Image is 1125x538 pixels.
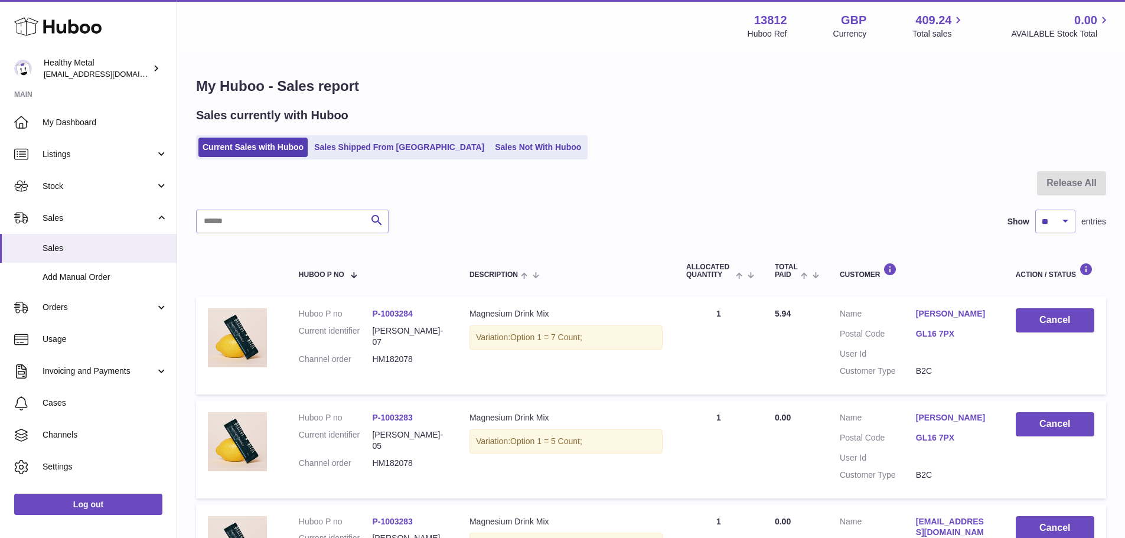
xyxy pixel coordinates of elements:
[372,309,413,318] a: P-1003284
[43,149,155,160] span: Listings
[686,263,733,279] span: ALLOCATED Quantity
[14,60,32,77] img: internalAdmin-13812@internal.huboo.com
[43,397,168,409] span: Cases
[299,412,373,423] dt: Huboo P no
[916,366,992,377] dd: B2C
[43,366,155,377] span: Invoicing and Payments
[840,366,916,377] dt: Customer Type
[775,263,798,279] span: Total paid
[916,432,992,444] a: GL16 7PX
[372,413,413,422] a: P-1003283
[469,325,663,350] div: Variation:
[372,354,446,365] dd: HM182078
[372,429,446,452] dd: [PERSON_NAME]-05
[1016,263,1094,279] div: Action / Status
[510,436,582,446] span: Option 1 = 5 Count;
[299,429,373,452] dt: Current identifier
[196,107,348,123] h2: Sales currently with Huboo
[916,412,992,423] a: [PERSON_NAME]
[44,69,174,79] span: [EMAIL_ADDRESS][DOMAIN_NAME]
[912,12,965,40] a: 409.24 Total sales
[43,302,155,313] span: Orders
[43,181,155,192] span: Stock
[299,308,373,319] dt: Huboo P no
[14,494,162,515] a: Log out
[1016,412,1094,436] button: Cancel
[299,325,373,348] dt: Current identifier
[1081,216,1106,227] span: entries
[916,308,992,319] a: [PERSON_NAME]
[840,452,916,464] dt: User Id
[912,28,965,40] span: Total sales
[915,12,951,28] span: 409.24
[372,325,446,348] dd: [PERSON_NAME]-07
[1016,308,1094,332] button: Cancel
[840,412,916,426] dt: Name
[208,412,267,471] img: Product_31.jpg
[469,516,663,527] div: Magnesium Drink Mix
[43,117,168,128] span: My Dashboard
[510,332,582,342] span: Option 1 = 7 Count;
[1007,216,1029,227] label: Show
[491,138,585,157] a: Sales Not With Huboo
[196,77,1106,96] h1: My Huboo - Sales report
[469,412,663,423] div: Magnesium Drink Mix
[43,429,168,441] span: Channels
[299,271,344,279] span: Huboo P no
[674,400,763,498] td: 1
[1011,12,1111,40] a: 0.00 AVAILABLE Stock Total
[775,413,791,422] span: 0.00
[299,354,373,365] dt: Channel order
[44,57,150,80] div: Healthy Metal
[43,334,168,345] span: Usage
[469,271,518,279] span: Description
[43,461,168,472] span: Settings
[310,138,488,157] a: Sales Shipped From [GEOGRAPHIC_DATA]
[841,12,866,28] strong: GBP
[208,308,267,367] img: Product_31.jpg
[754,12,787,28] strong: 13812
[916,328,992,340] a: GL16 7PX
[372,517,413,526] a: P-1003283
[840,308,916,322] dt: Name
[840,328,916,343] dt: Postal Code
[372,458,446,469] dd: HM182078
[840,348,916,360] dt: User Id
[840,263,992,279] div: Customer
[748,28,787,40] div: Huboo Ref
[775,517,791,526] span: 0.00
[674,296,763,394] td: 1
[840,432,916,446] dt: Postal Code
[1011,28,1111,40] span: AVAILABLE Stock Total
[198,138,308,157] a: Current Sales with Huboo
[299,516,373,527] dt: Huboo P no
[840,469,916,481] dt: Customer Type
[469,308,663,319] div: Magnesium Drink Mix
[775,309,791,318] span: 5.94
[469,429,663,454] div: Variation:
[916,469,992,481] dd: B2C
[1074,12,1097,28] span: 0.00
[43,213,155,224] span: Sales
[43,243,168,254] span: Sales
[43,272,168,283] span: Add Manual Order
[299,458,373,469] dt: Channel order
[833,28,867,40] div: Currency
